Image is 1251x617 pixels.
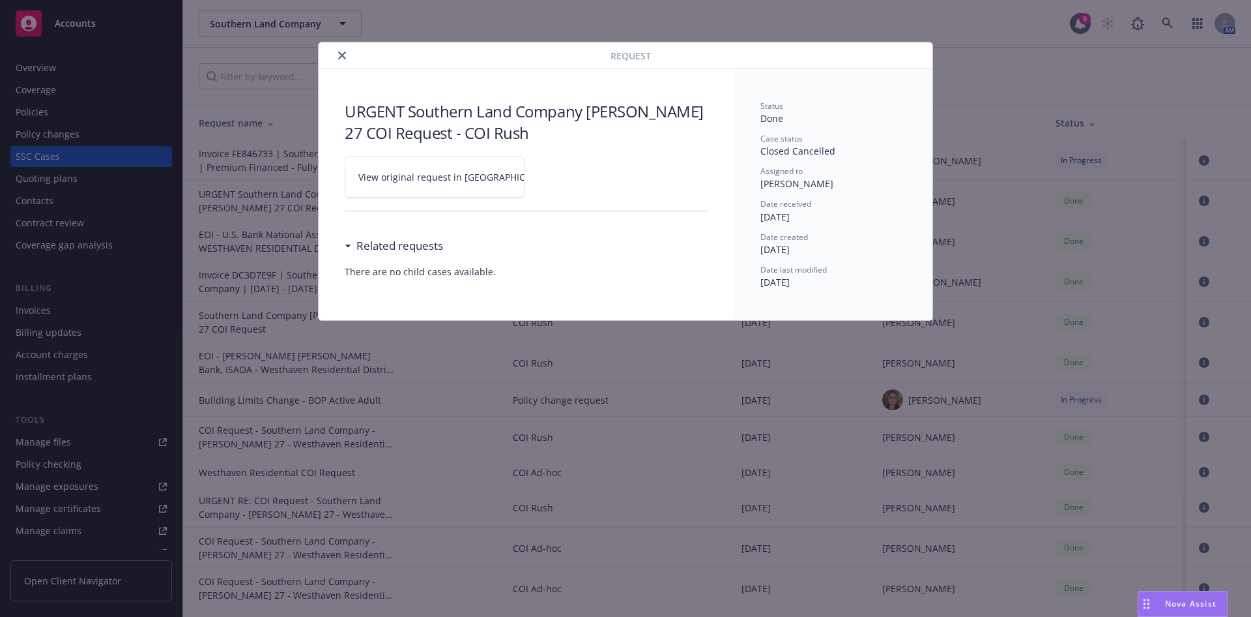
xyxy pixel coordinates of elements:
span: Closed Cancelled [760,145,835,157]
h3: URGENT Southern Land Company [PERSON_NAME] 27 COI Request - COI Rush [345,100,708,143]
span: Nova Assist [1165,598,1216,609]
div: Related requests [345,237,443,254]
span: [DATE] [760,243,790,256]
span: Date created [760,232,808,243]
h3: Related requests [356,237,443,254]
a: View original request in [GEOGRAPHIC_DATA] [345,157,525,198]
span: Date received [760,198,811,209]
button: Nova Assist [1138,591,1228,617]
span: Date last modified [760,264,827,275]
span: There are no child cases available. [345,265,708,278]
div: Drag to move [1138,592,1155,616]
span: Done [760,112,783,125]
span: [PERSON_NAME] [760,177,833,190]
button: close [334,48,350,63]
span: Status [760,100,783,112]
span: Assigned to [760,166,803,177]
span: View original request in [GEOGRAPHIC_DATA] [358,170,556,184]
span: Case status [760,133,803,144]
span: [DATE] [760,276,790,288]
span: Request [611,49,651,63]
span: [DATE] [760,211,790,223]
